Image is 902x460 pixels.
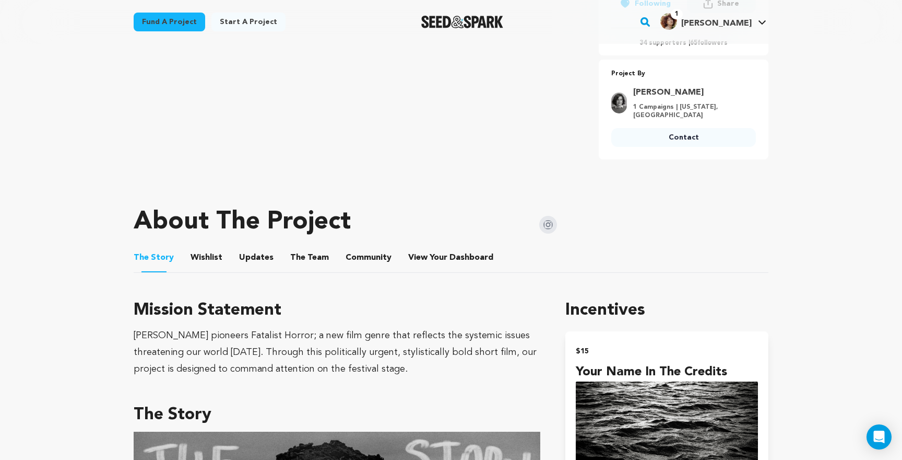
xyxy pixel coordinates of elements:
span: Team [290,251,329,264]
span: 1 [671,9,683,19]
div: Open Intercom Messenger [867,424,892,450]
p: 1 Campaigns | [US_STATE], [GEOGRAPHIC_DATA] [633,103,750,120]
h3: Mission Statement [134,298,540,323]
a: ViewYourDashboard [408,251,495,264]
div: [PERSON_NAME] pioneers Fatalist Horror; a new film genre that reflects the systemic issues threat... [134,327,540,377]
span: Community [346,251,391,264]
div: Lena-Camille O.'s Profile [660,13,752,30]
span: The [290,251,305,264]
span: Story [134,251,174,264]
img: 877611867a0fd802.jpg [660,13,677,30]
span: Lena-Camille O.'s Profile [658,11,768,33]
span: The [134,251,149,264]
img: Seed&Spark Instagram Icon [539,216,557,234]
h4: Your Name in the Credits [576,363,758,382]
span: Wishlist [191,251,222,264]
img: Seed&Spark Logo Dark Mode [421,16,503,28]
span: Updates [239,251,274,264]
a: Contact [611,128,756,147]
h1: About The Project [134,210,351,235]
span: Your [408,251,495,264]
a: Start a project [211,13,286,31]
p: Project By [611,68,756,80]
a: Fund a project [134,13,205,31]
span: [PERSON_NAME] [681,19,752,28]
span: Dashboard [449,251,493,264]
h1: Incentives [565,298,768,323]
h3: The Story [134,402,540,428]
a: Seed&Spark Homepage [421,16,503,28]
a: Goto Sabrina Ghidossi profile [633,86,750,99]
a: Lena-Camille O.'s Profile [658,11,768,30]
h2: $15 [576,344,758,359]
img: 7f2a9a7b5fa6956e.jpg [611,93,627,113]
